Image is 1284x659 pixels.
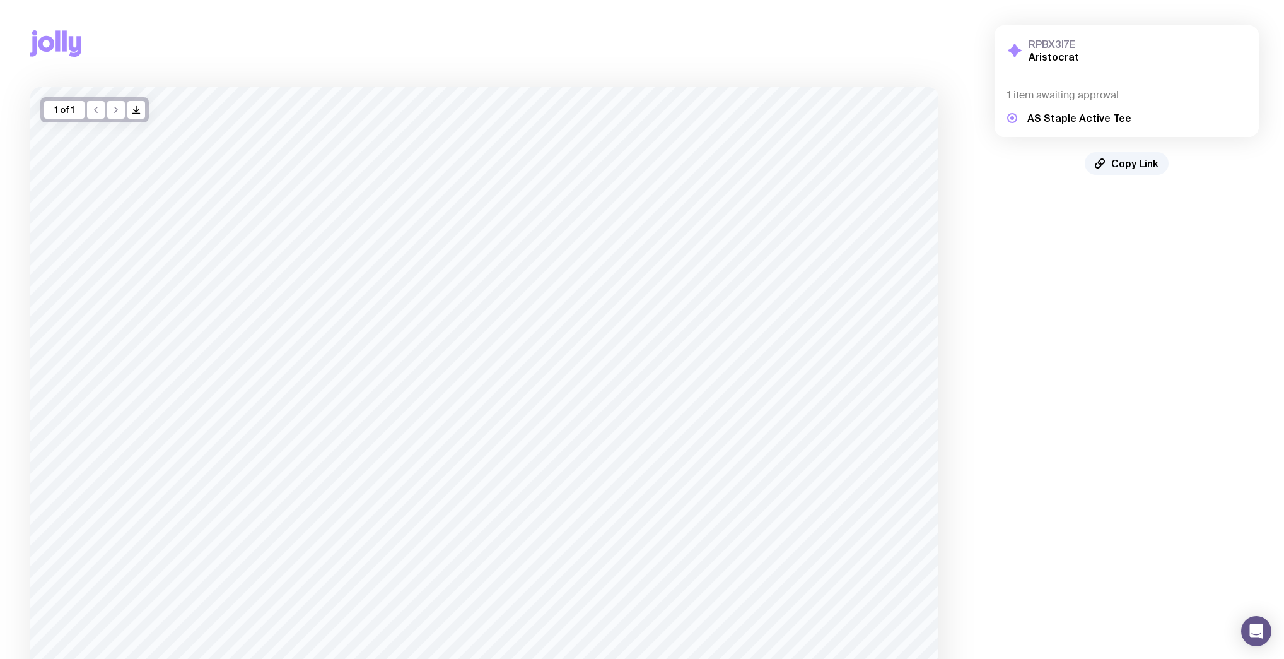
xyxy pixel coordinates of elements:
[1085,152,1169,175] button: Copy Link
[1027,112,1131,124] h5: AS Staple Active Tee
[133,107,140,114] g: /> />
[1029,38,1079,50] h3: RPBX3I7E
[1241,616,1271,646] div: Open Intercom Messenger
[1007,89,1246,102] h4: 1 item awaiting approval
[44,101,85,119] div: 1 of 1
[1111,157,1159,170] span: Copy Link
[1029,50,1079,63] h2: Aristocrat
[127,101,145,119] button: />/>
